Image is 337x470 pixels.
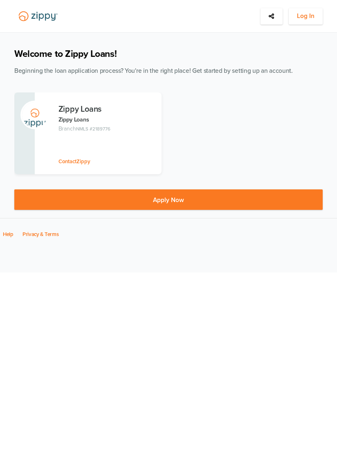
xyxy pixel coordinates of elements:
button: ContactZippy [58,157,90,166]
h1: Welcome to Zippy Loans! [14,48,323,60]
p: Zippy Loans [58,115,159,124]
span: Log In [297,11,315,21]
button: Apply Now [14,189,323,210]
a: Help [3,231,13,238]
a: Privacy & Terms [22,231,59,238]
span: NMLS #2189776 [76,126,110,132]
img: Lender Logo [14,8,62,25]
h3: Zippy Loans [58,105,159,114]
button: Log In [289,8,323,25]
span: Branch [58,125,76,132]
span: Beginning the loan application process? You're in the right place! Get started by setting up an a... [14,67,293,74]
